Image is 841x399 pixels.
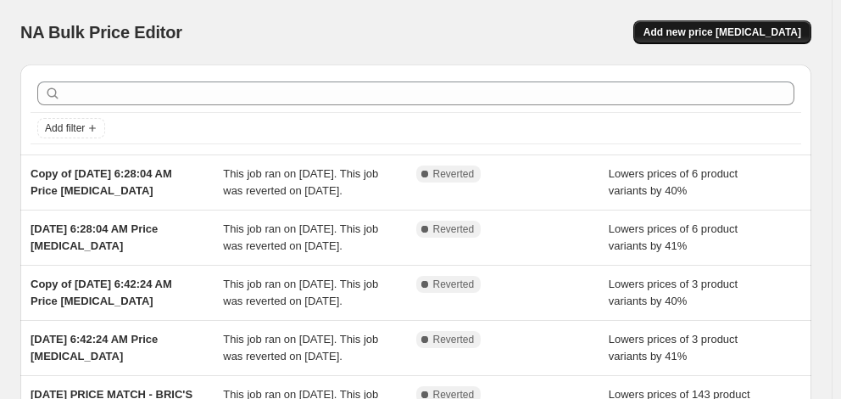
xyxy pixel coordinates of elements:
button: Add new price [MEDICAL_DATA] [633,20,811,44]
span: Reverted [433,222,475,236]
span: Reverted [433,167,475,181]
span: Add new price [MEDICAL_DATA] [643,25,801,39]
span: This job ran on [DATE]. This job was reverted on [DATE]. [223,222,378,252]
span: This job ran on [DATE]. This job was reverted on [DATE]. [223,333,378,362]
span: Lowers prices of 3 product variants by 40% [609,278,738,307]
button: Add filter [37,118,105,138]
span: Lowers prices of 3 product variants by 41% [609,333,738,362]
span: NA Bulk Price Editor [20,23,182,42]
span: Copy of [DATE] 6:42:24 AM Price [MEDICAL_DATA] [31,278,172,307]
span: Add filter [45,121,85,135]
span: Copy of [DATE] 6:28:04 AM Price [MEDICAL_DATA] [31,167,172,197]
span: Reverted [433,278,475,291]
span: This job ran on [DATE]. This job was reverted on [DATE]. [223,278,378,307]
span: Reverted [433,333,475,346]
span: [DATE] 6:28:04 AM Price [MEDICAL_DATA] [31,222,158,252]
span: Lowers prices of 6 product variants by 40% [609,167,738,197]
span: This job ran on [DATE]. This job was reverted on [DATE]. [223,167,378,197]
span: Lowers prices of 6 product variants by 41% [609,222,738,252]
span: [DATE] 6:42:24 AM Price [MEDICAL_DATA] [31,333,158,362]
